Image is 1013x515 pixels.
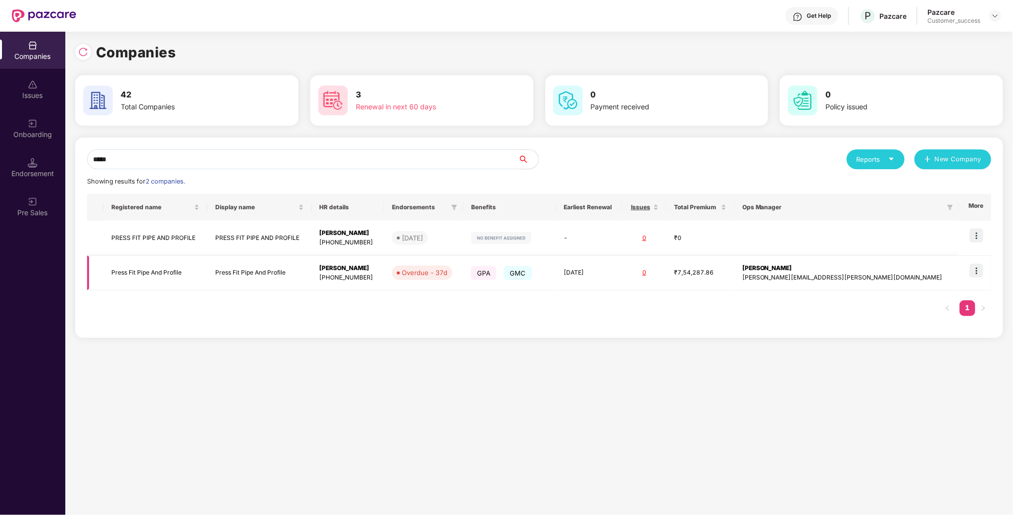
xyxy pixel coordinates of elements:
[969,229,983,242] img: icon
[87,178,185,185] span: Showing results for
[947,204,953,210] span: filter
[959,194,991,221] th: More
[675,234,726,243] div: ₹0
[742,264,952,273] div: [PERSON_NAME]
[207,194,311,221] th: Display name
[991,12,999,20] img: svg+xml;base64,PHN2ZyBpZD0iRHJvcGRvd24tMzJ4MzIiIHhtbG5zPSJodHRwOi8vd3d3LnczLm9yZy8yMDAwL3N2ZyIgd2...
[463,194,556,221] th: Benefits
[556,194,622,221] th: Earliest Renewal
[980,305,986,311] span: right
[742,203,944,211] span: Ops Manager
[320,264,377,273] div: [PERSON_NAME]
[556,221,622,256] td: -
[121,89,256,101] h3: 42
[788,86,818,115] img: svg+xml;base64,PHN2ZyB4bWxucz0iaHR0cDovL3d3dy53My5vcmcvMjAwMC9zdmciIHdpZHRoPSI2MCIgaGVpZ2h0PSI2MC...
[78,47,88,57] img: svg+xml;base64,PHN2ZyBpZD0iUmVsb2FkLTMyeDMyIiB4bWxucz0iaHR0cDovL3d3dy53My5vcmcvMjAwMC9zdmciIHdpZH...
[28,41,38,50] img: svg+xml;base64,PHN2ZyBpZD0iQ29tcGFuaWVzIiB4bWxucz0iaHR0cDovL3d3dy53My5vcmcvMjAwMC9zdmciIHdpZHRoPS...
[807,12,831,20] div: Get Help
[28,158,38,168] img: svg+xml;base64,PHN2ZyB3aWR0aD0iMTQuNSIgaGVpZ2h0PSIxNC41IiB2aWV3Qm94PSIwIDAgMTYgMTYiIGZpbGw9Im5vbm...
[865,10,871,22] span: P
[969,264,983,278] img: icon
[888,156,895,162] span: caret-down
[553,86,583,115] img: svg+xml;base64,PHN2ZyB4bWxucz0iaHR0cDovL3d3dy53My5vcmcvMjAwMC9zdmciIHdpZHRoPSI2MCIgaGVpZ2h0PSI2MC...
[451,204,457,210] span: filter
[940,300,956,316] li: Previous Page
[103,194,207,221] th: Registered name
[742,273,952,282] div: [PERSON_NAME][EMAIL_ADDRESS][PERSON_NAME][DOMAIN_NAME]
[825,89,961,101] h3: 0
[975,300,991,316] button: right
[28,80,38,90] img: svg+xml;base64,PHN2ZyBpZD0iSXNzdWVzX2Rpc2FibGVkIiB4bWxucz0iaHR0cDovL3d3dy53My5vcmcvMjAwMC9zdmciIH...
[215,203,296,211] span: Display name
[320,229,377,238] div: [PERSON_NAME]
[356,89,491,101] h3: 3
[392,203,447,211] span: Endorsements
[356,101,491,112] div: Renewal in next 60 days
[927,17,980,25] div: Customer_success
[83,86,113,115] img: svg+xml;base64,PHN2ZyB4bWxucz0iaHR0cDovL3d3dy53My5vcmcvMjAwMC9zdmciIHdpZHRoPSI2MCIgaGVpZ2h0PSI2MC...
[449,201,459,213] span: filter
[793,12,803,22] img: svg+xml;base64,PHN2ZyBpZD0iSGVscC0zMngzMiIgeG1sbnM9Imh0dHA6Ly93d3cudzMub3JnLzIwMDAvc3ZnIiB3aWR0aD...
[207,256,311,291] td: Press Fit Pipe And Profile
[630,234,658,243] div: 0
[504,266,532,280] span: GMC
[402,233,423,243] div: [DATE]
[312,194,385,221] th: HR details
[318,86,348,115] img: svg+xml;base64,PHN2ZyB4bWxucz0iaHR0cDovL3d3dy53My5vcmcvMjAwMC9zdmciIHdpZHRoPSI2MCIgaGVpZ2h0PSI2MC...
[145,178,185,185] span: 2 companies.
[915,149,991,169] button: plusNew Company
[402,268,447,278] div: Overdue - 37d
[879,11,907,21] div: Pazcare
[28,197,38,207] img: svg+xml;base64,PHN2ZyB3aWR0aD0iMjAiIGhlaWdodD0iMjAiIHZpZXdCb3g9IjAgMCAyMCAyMCIgZmlsbD0ibm9uZSIgeG...
[935,154,982,164] span: New Company
[622,194,666,221] th: Issues
[675,203,719,211] span: Total Premium
[320,238,377,247] div: [PHONE_NUMBER]
[518,149,539,169] button: search
[471,232,531,244] img: svg+xml;base64,PHN2ZyB4bWxucz0iaHR0cDovL3d3dy53My5vcmcvMjAwMC9zdmciIHdpZHRoPSIxMjIiIGhlaWdodD0iMj...
[630,203,651,211] span: Issues
[927,7,980,17] div: Pazcare
[825,101,961,112] div: Policy issued
[945,305,951,311] span: left
[28,119,38,129] img: svg+xml;base64,PHN2ZyB3aWR0aD0iMjAiIGhlaWdodD0iMjAiIHZpZXdCb3g9IjAgMCAyMCAyMCIgZmlsbD0ibm9uZSIgeG...
[111,203,192,211] span: Registered name
[591,101,726,112] div: Payment received
[857,154,895,164] div: Reports
[591,89,726,101] h3: 0
[940,300,956,316] button: left
[924,156,931,164] span: plus
[556,256,622,291] td: [DATE]
[96,42,176,63] h1: Companies
[12,9,76,22] img: New Pazcare Logo
[667,194,734,221] th: Total Premium
[121,101,256,112] div: Total Companies
[518,155,538,163] span: search
[630,268,658,278] div: 0
[103,221,207,256] td: PRESS FIT PIPE AND PROFILE
[960,300,975,315] a: 1
[207,221,311,256] td: PRESS FIT PIPE AND PROFILE
[471,266,496,280] span: GPA
[960,300,975,316] li: 1
[103,256,207,291] td: Press Fit Pipe And Profile
[945,201,955,213] span: filter
[675,268,726,278] div: ₹7,54,287.86
[320,273,377,282] div: [PHONE_NUMBER]
[975,300,991,316] li: Next Page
